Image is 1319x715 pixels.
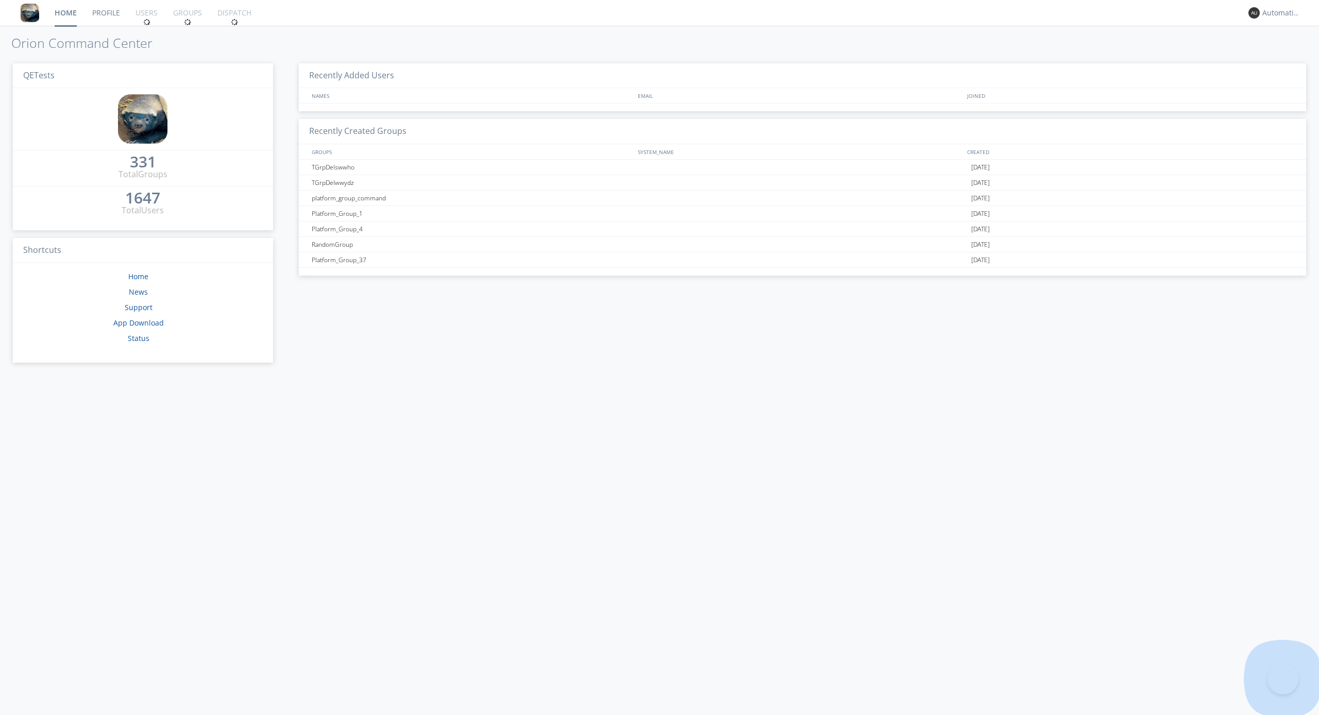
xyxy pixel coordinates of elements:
[128,333,149,343] a: Status
[118,94,167,144] img: 8ff700cf5bab4eb8a436322861af2272
[21,4,39,22] img: 8ff700cf5bab4eb8a436322861af2272
[1262,8,1301,18] div: Automation+0004
[23,70,55,81] span: QETests
[635,144,965,159] div: SYSTEM_NAME
[299,191,1306,206] a: platform_group_command[DATE]
[971,206,990,222] span: [DATE]
[1248,7,1260,19] img: 373638.png
[299,206,1306,222] a: Platform_Group_1[DATE]
[125,302,153,312] a: Support
[309,160,636,175] div: TGrpDelswwho
[309,222,636,236] div: Platform_Group_4
[122,205,164,216] div: Total Users
[184,19,191,26] img: spin.svg
[309,206,636,221] div: Platform_Group_1
[129,287,148,297] a: News
[231,19,238,26] img: spin.svg
[130,157,156,167] div: 331
[309,252,636,267] div: Platform_Group_37
[299,63,1306,89] h3: Recently Added Users
[299,160,1306,175] a: TGrpDelswwho[DATE]
[143,19,150,26] img: spin.svg
[125,193,160,205] a: 1647
[113,318,164,328] a: App Download
[309,88,633,103] div: NAMES
[971,252,990,268] span: [DATE]
[13,238,273,263] h3: Shortcuts
[119,168,167,180] div: Total Groups
[309,175,636,190] div: TGrpDelwwydz
[971,160,990,175] span: [DATE]
[965,88,1296,103] div: JOINED
[309,237,636,252] div: RandomGroup
[971,175,990,191] span: [DATE]
[971,191,990,206] span: [DATE]
[971,222,990,237] span: [DATE]
[971,237,990,252] span: [DATE]
[125,193,160,203] div: 1647
[299,119,1306,144] h3: Recently Created Groups
[299,252,1306,268] a: Platform_Group_37[DATE]
[309,144,633,159] div: GROUPS
[128,271,148,281] a: Home
[299,237,1306,252] a: RandomGroup[DATE]
[309,191,636,206] div: platform_group_command
[635,88,965,103] div: EMAIL
[299,222,1306,237] a: Platform_Group_4[DATE]
[965,144,1296,159] div: CREATED
[1267,663,1298,694] iframe: Toggle Customer Support
[130,157,156,168] a: 331
[299,175,1306,191] a: TGrpDelwwydz[DATE]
